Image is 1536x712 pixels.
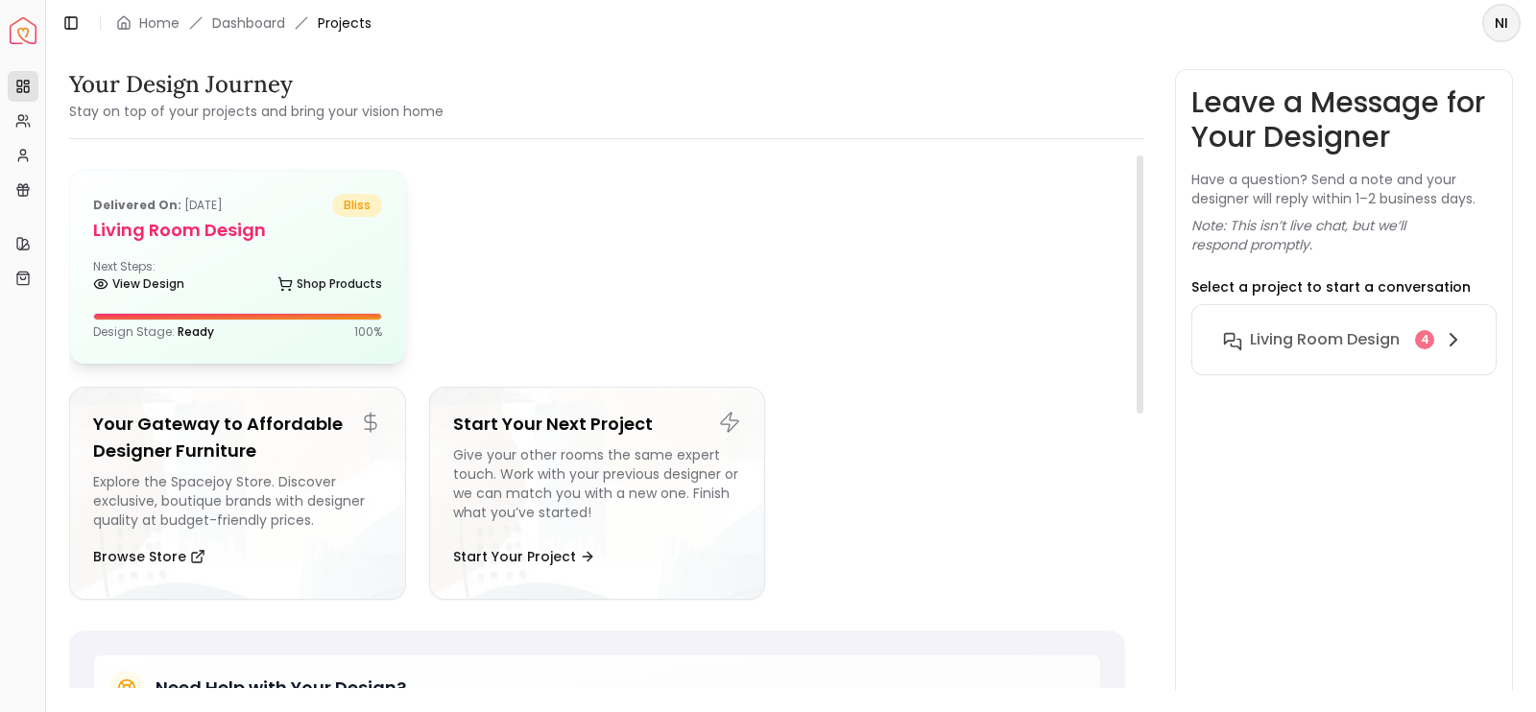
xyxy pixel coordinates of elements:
nav: breadcrumb [116,13,372,33]
a: Dashboard [212,13,285,33]
a: Your Gateway to Affordable Designer FurnitureExplore the Spacejoy Store. Discover exclusive, bout... [69,387,406,600]
a: Home [139,13,180,33]
div: 4 [1415,330,1434,349]
h6: Living Room design [1250,328,1400,351]
button: Start Your Project [453,537,595,576]
small: Stay on top of your projects and bring your vision home [69,102,444,121]
img: Spacejoy Logo [10,17,36,44]
h3: Leave a Message for Your Designer [1191,85,1497,154]
span: bliss [332,194,382,217]
span: Projects [318,13,372,33]
p: Note: This isn’t live chat, but we’ll respond promptly. [1191,216,1497,254]
h5: Living Room design [93,217,382,244]
div: Give your other rooms the same expert touch. Work with your previous designer or we can match you... [453,445,742,530]
a: Shop Products [277,271,382,297]
p: [DATE] [93,194,223,217]
p: Have a question? Send a note and your designer will reply within 1–2 business days. [1191,170,1497,208]
h5: Your Gateway to Affordable Designer Furniture [93,411,382,464]
button: Browse Store [93,537,205,576]
h5: Need Help with Your Design? [156,675,406,701]
h3: Your Design Journey [69,69,444,100]
a: Spacejoy [10,17,36,44]
button: NI [1482,4,1521,42]
h5: Start Your Next Project [453,411,742,438]
a: View Design [93,271,184,297]
div: Next Steps: [93,259,382,297]
span: Ready [178,323,214,340]
button: Living Room design4 [1208,320,1480,359]
p: 100 % [354,324,382,340]
p: Design Stage: [93,324,214,340]
a: Start Your Next ProjectGive your other rooms the same expert touch. Work with your previous desig... [429,387,766,600]
p: Select a project to start a conversation [1191,277,1471,297]
div: Explore the Spacejoy Store. Discover exclusive, boutique brands with designer quality at budget-f... [93,472,382,530]
b: Delivered on: [93,197,181,213]
span: NI [1484,6,1519,40]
